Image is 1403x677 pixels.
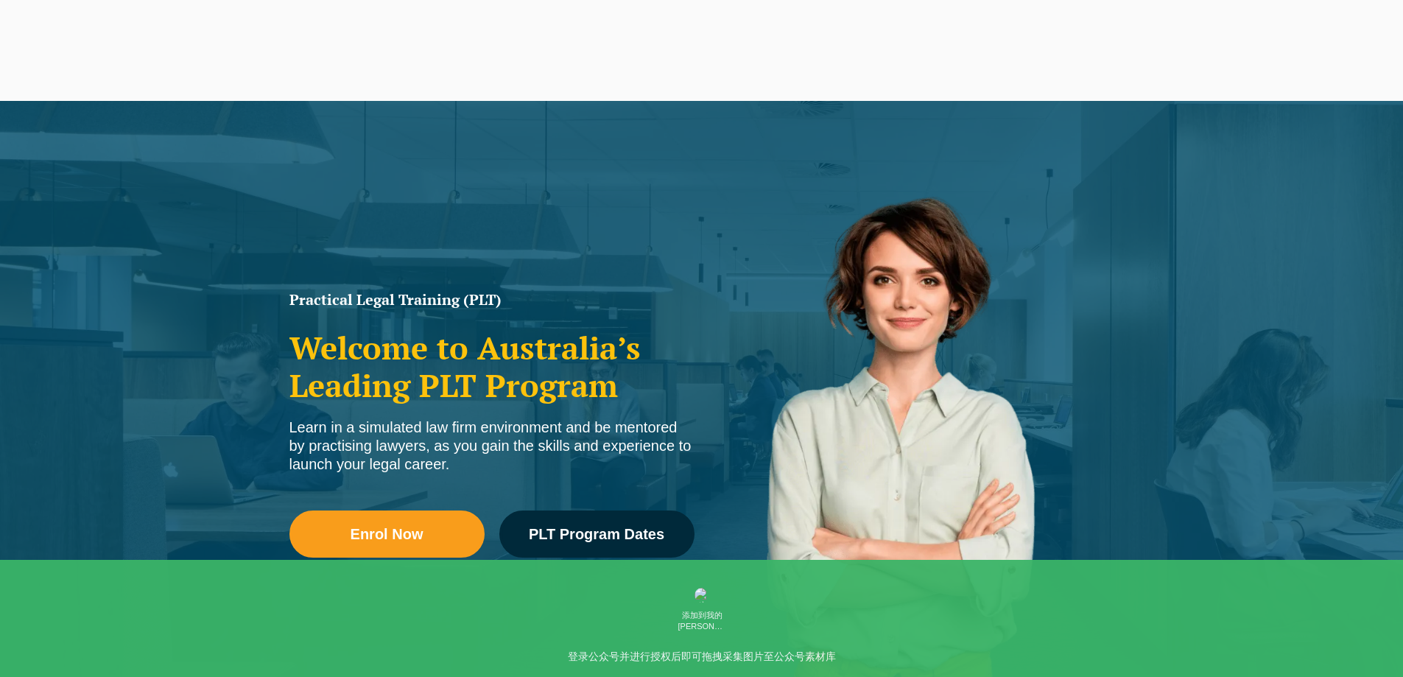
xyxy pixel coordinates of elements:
span: Enrol Now [351,527,423,541]
a: Enrol Now [289,511,485,558]
h2: Welcome to Australia’s Leading PLT Program [289,329,695,404]
div: Learn in a simulated law firm environment and be mentored by practising lawyers, as you gain the ... [289,418,695,474]
a: PLT Program Dates [499,511,695,558]
h1: Practical Legal Training (PLT) [289,292,695,307]
span: PLT Program Dates [529,527,664,541]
